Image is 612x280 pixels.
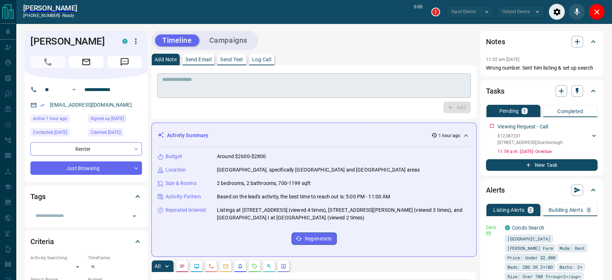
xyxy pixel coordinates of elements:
[30,115,84,125] div: Tue Sep 16 2025
[40,103,45,108] svg: Email Verified
[30,236,54,247] h2: Criteria
[498,139,563,146] p: [STREET_ADDRESS] , Scarborough
[165,180,197,187] p: Size & Rooms
[30,128,84,139] div: Mon Jun 02 2025
[439,132,460,139] p: 1 hour ago
[512,225,544,231] a: Condo Search
[486,57,519,62] p: 11:02 am [DATE]
[165,206,206,214] p: Repeated Interest
[30,56,65,68] span: Call
[486,231,491,236] svg: Email
[559,263,582,271] span: Baths: 2+
[129,211,139,221] button: Open
[122,39,127,44] div: condos.ca
[165,153,182,160] p: Budget
[155,34,199,46] button: Timeline
[507,273,581,280] span: Size: Over 700 ft<sup>2</sup>
[155,264,160,269] p: All
[486,224,500,231] p: Daily
[281,263,286,269] svg: Agent Actions
[30,142,142,156] div: Renter
[486,85,504,97] h2: Tasks
[91,115,124,122] span: Signed up [DATE]
[88,255,142,261] p: Timeframe:
[498,123,548,131] p: Viewing Request - Call
[220,57,243,62] p: Send Text
[292,232,337,245] button: Regenerate
[179,263,185,269] svg: Notes
[486,64,598,72] p: Wrong number. Sent him listing & set up search
[165,193,201,201] p: Activity Pattern
[185,57,211,62] p: Send Email
[588,4,605,20] div: Close
[158,129,470,142] div: Activity Summary1 hour ago
[493,207,525,213] p: Listing Alerts
[33,129,67,136] span: Contacted [DATE]
[507,254,556,261] span: Price: Under $2,800
[217,206,470,222] p: Listings at [STREET_ADDRESS] (viewed 4 times), [STREET_ADDRESS][PERSON_NAME] (viewed 3 times), an...
[569,4,585,20] div: Mute
[70,85,78,94] button: Open
[223,263,229,269] svg: Emails
[23,12,77,19] p: [PHONE_NUMBER] -
[498,148,598,155] p: 11:59 a.m. [DATE] - Overdue
[30,255,84,261] p: Actively Searching:
[30,191,45,202] h2: Tags
[217,153,266,160] p: Around $2600-$2800
[30,233,142,250] div: Criteria
[107,56,142,68] span: Message
[69,56,104,68] span: Email
[194,263,200,269] svg: Lead Browsing Activity
[486,82,598,100] div: Tasks
[557,109,583,114] p: Completed
[155,57,177,62] p: Add Note
[62,13,75,18] span: ready
[414,4,423,20] p: 0:00
[88,115,142,125] div: Tue Apr 29 2025
[559,244,585,252] span: Mode: Rent
[91,129,121,136] span: Claimed [DATE]
[523,108,526,114] p: 1
[499,108,519,114] p: Pending
[266,263,272,269] svg: Opportunities
[165,166,186,174] p: Location
[252,57,271,62] p: Log Call
[505,225,510,230] div: condos.ca
[237,263,243,269] svg: Listing Alerts
[88,128,142,139] div: Fri May 30 2025
[507,263,553,271] span: Beds: 2BD OR 2+1BD
[549,207,583,213] p: Building Alerts
[217,180,311,187] p: 2 bedrooms, 2 bathrooms, 700-1199 sqft
[498,131,598,147] div: E12387231[STREET_ADDRESS],Scarborough
[30,161,142,175] div: Just Browsing
[167,132,208,139] p: Activity Summary
[202,34,255,46] button: Campaigns
[217,193,390,201] p: Based on the lead's activity, the best time to reach out is: 5:00 PM - 11:00 AM
[486,181,598,199] div: Alerts
[486,33,598,50] div: Notes
[30,188,142,205] div: Tags
[507,244,553,252] span: [PERSON_NAME] Farm
[252,263,257,269] svg: Requests
[50,102,132,108] a: [EMAIL_ADDRESS][DOMAIN_NAME]
[208,263,214,269] svg: Calls
[30,36,112,47] h1: [PERSON_NAME]
[217,166,420,174] p: [GEOGRAPHIC_DATA], specifically [GEOGRAPHIC_DATA] and [GEOGRAPHIC_DATA] areas
[529,207,532,213] p: 2
[486,159,598,171] button: New Task
[486,36,505,48] h2: Notes
[486,184,505,196] h2: Alerts
[587,207,590,213] p: 0
[23,4,77,12] a: [PERSON_NAME]
[33,115,67,122] span: Active 1 hour ago
[498,133,563,139] p: E12387231
[549,4,565,20] div: Audio Settings
[507,235,550,242] span: [GEOGRAPHIC_DATA]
